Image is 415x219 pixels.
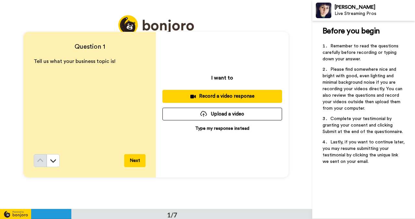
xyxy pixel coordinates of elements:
div: Live Streaming Pros [335,11,415,17]
span: Remember to read the questions carefully before recording or typing down your answer. [323,44,400,61]
span: Complete your testimonial by granting your consent and clicking Submit at the end of the question... [323,116,403,134]
div: Record a video response [168,93,277,100]
button: Record a video response [162,90,282,103]
button: Upload a video [162,108,282,120]
img: Profile Image [316,3,331,18]
p: Type my response instead [195,125,249,132]
span: Before you begin [323,27,380,35]
span: Please find somewhere nice and bright with good, even lighting and minimal background noise if yo... [323,67,404,111]
span: Tell us what your business topic is! [34,59,115,64]
div: [PERSON_NAME] [335,4,415,10]
h4: Question 1 [34,42,146,51]
button: Next [124,154,146,167]
p: I want to [211,74,233,82]
span: Lastly, if you want to continue later, you may resume submitting your testimonial by clicking the... [323,140,406,164]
